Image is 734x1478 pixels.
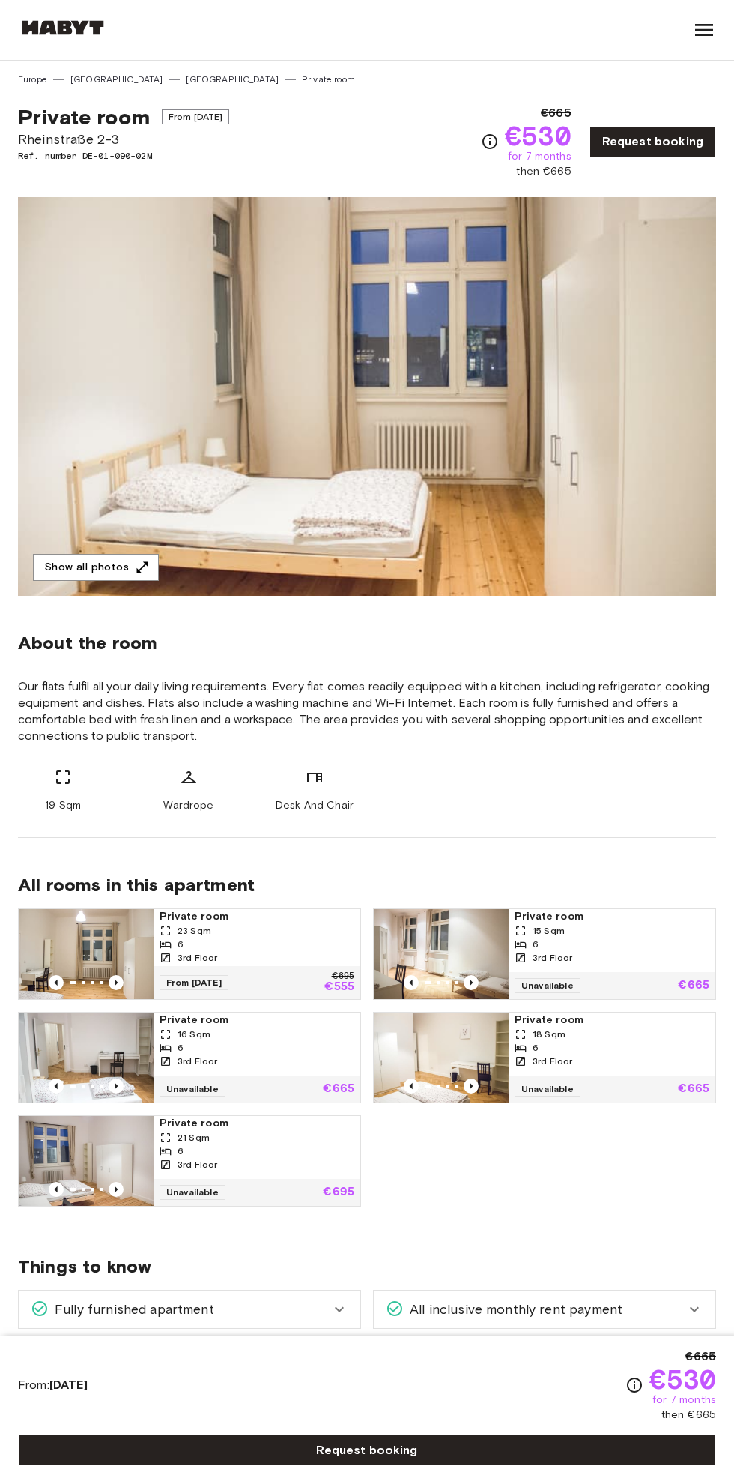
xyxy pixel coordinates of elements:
button: Previous image [109,975,124,990]
span: Private room [515,1013,709,1028]
a: Marketing picture of unit DE-01-090-03MPrevious imagePrevious imagePrivate room23 Sqm63rd FloorFr... [18,908,361,1000]
p: €665 [323,1083,354,1095]
img: Marketing picture of unit DE-01-090-03M [19,909,154,999]
img: Marketing picture of unit DE-01-090-02M [18,197,716,596]
span: Things to know [18,1255,716,1278]
span: Ref. number DE-01-090-02M [18,149,229,163]
span: From [DATE] [162,109,230,124]
div: All inclusive monthly rent payment [374,1291,715,1328]
span: 16 Sqm [178,1028,210,1041]
span: Wardrope [163,798,213,813]
button: Previous image [49,1182,64,1197]
span: Private room [160,1013,354,1028]
svg: Check cost overview for full price breakdown. Please note that discounts apply to new joiners onl... [625,1376,643,1394]
span: All inclusive monthly rent payment [404,1300,622,1319]
button: Previous image [464,975,479,990]
a: Marketing picture of unit DE-01-090-04MPrevious imagePrevious imagePrivate room18 Sqm63rd FloorUn... [373,1012,716,1103]
span: From [DATE] [160,975,228,990]
span: 18 Sqm [533,1028,565,1041]
a: [GEOGRAPHIC_DATA] [186,73,279,86]
span: Private room [515,909,709,924]
span: €665 [685,1348,716,1366]
button: Show all photos [33,554,159,582]
a: Marketing picture of unit DE-01-090-06MPrevious imagePrevious imagePrivate room15 Sqm63rd FloorUn... [373,908,716,1000]
svg: Check cost overview for full price breakdown. Please note that discounts apply to new joiners onl... [481,133,499,151]
span: €530 [649,1366,716,1393]
span: 6 [533,1041,539,1055]
span: Rheinstraße 2-3 [18,130,229,149]
span: 19 Sqm [45,798,81,813]
span: €530 [505,122,571,149]
img: Marketing picture of unit DE-01-090-04M [374,1013,509,1103]
span: then €665 [661,1408,716,1423]
span: 6 [178,1041,183,1055]
span: Our flats fulfil all your daily living requirements. Every flat comes readily equipped with a kit... [18,678,716,744]
span: 3rd Floor [533,1055,572,1068]
p: €555 [324,981,354,993]
span: 3rd Floor [533,951,572,965]
a: Request booking [18,1435,716,1466]
span: Unavailable [515,1082,580,1097]
a: Marketing picture of unit DE-01-090-05MPrevious imagePrevious imagePrivate room16 Sqm63rd FloorUn... [18,1012,361,1103]
span: for 7 months [508,149,571,164]
span: Fully furnished apartment [49,1300,214,1319]
span: Unavailable [160,1185,225,1200]
span: 3rd Floor [178,951,217,965]
span: Private room [18,104,150,130]
span: 6 [178,938,183,951]
span: then €665 [516,164,571,179]
button: Previous image [404,975,419,990]
span: Unavailable [515,978,580,993]
span: Desk And Chair [276,798,354,813]
span: 3rd Floor [178,1158,217,1171]
a: Marketing picture of unit DE-01-090-01MPrevious imagePrevious imagePrivate room21 Sqm63rd FloorUn... [18,1115,361,1207]
button: Previous image [109,1079,124,1094]
a: Request booking [589,126,716,157]
span: Private room [160,1116,354,1131]
p: €695 [332,972,354,981]
button: Previous image [404,1079,419,1094]
img: Marketing picture of unit DE-01-090-05M [19,1013,154,1103]
span: Unavailable [160,1082,225,1097]
span: 6 [178,1144,183,1158]
span: 6 [533,938,539,951]
button: Previous image [109,1182,124,1197]
p: €695 [323,1186,354,1198]
div: Fully furnished apartment [19,1291,360,1328]
span: From: [18,1377,88,1393]
button: Previous image [464,1079,479,1094]
span: 23 Sqm [178,924,211,938]
a: Europe [18,73,47,86]
button: Previous image [49,1079,64,1094]
p: €665 [678,1083,709,1095]
img: Habyt [18,20,108,35]
span: 15 Sqm [533,924,565,938]
span: 21 Sqm [178,1131,210,1144]
span: About the room [18,632,716,654]
a: [GEOGRAPHIC_DATA] [70,73,163,86]
span: 3rd Floor [178,1055,217,1068]
img: Marketing picture of unit DE-01-090-06M [374,909,509,999]
span: All rooms in this apartment [18,874,716,896]
p: €665 [678,980,709,992]
span: for 7 months [652,1393,716,1408]
span: Private room [160,909,354,924]
span: €665 [541,104,571,122]
b: [DATE] [49,1378,88,1392]
button: Previous image [49,975,64,990]
img: Marketing picture of unit DE-01-090-01M [19,1116,154,1206]
a: Private room [302,73,355,86]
